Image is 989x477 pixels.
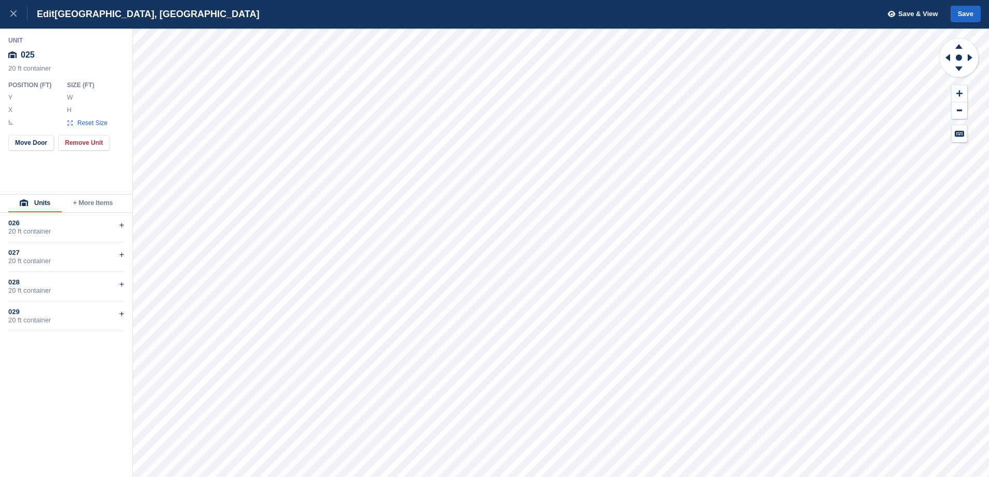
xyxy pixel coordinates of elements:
[8,316,124,324] div: 20 ft container
[119,219,124,231] div: +
[119,308,124,320] div: +
[77,118,108,128] span: Reset Size
[952,125,967,142] button: Keyboard Shortcuts
[8,81,59,89] div: Position ( FT )
[8,195,62,212] button: Units
[8,36,125,45] div: Unit
[8,272,124,302] div: 02820 ft container+
[8,64,125,78] div: 20 ft container
[67,81,113,89] div: Size ( FT )
[952,85,967,102] button: Zoom In
[119,249,124,261] div: +
[8,135,54,151] button: Move Door
[8,219,124,227] div: 026
[8,227,124,236] div: 20 ft container
[67,106,72,114] label: H
[8,242,124,272] div: 02720 ft container+
[952,102,967,119] button: Zoom Out
[8,106,13,114] label: X
[9,120,13,125] img: angle-icn.0ed2eb85.svg
[882,6,938,23] button: Save & View
[8,46,125,64] div: 025
[8,302,124,331] div: 02920 ft container+
[8,213,124,242] div: 02620 ft container+
[8,257,124,265] div: 20 ft container
[8,249,124,257] div: 027
[8,287,124,295] div: 20 ft container
[951,6,981,23] button: Save
[898,9,938,19] span: Save & View
[8,308,124,316] div: 029
[67,93,72,102] label: W
[62,195,124,212] button: + More Items
[8,93,13,102] label: Y
[28,8,260,20] div: Edit [GEOGRAPHIC_DATA], [GEOGRAPHIC_DATA]
[119,278,124,291] div: +
[58,135,110,151] button: Remove Unit
[8,278,124,287] div: 028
